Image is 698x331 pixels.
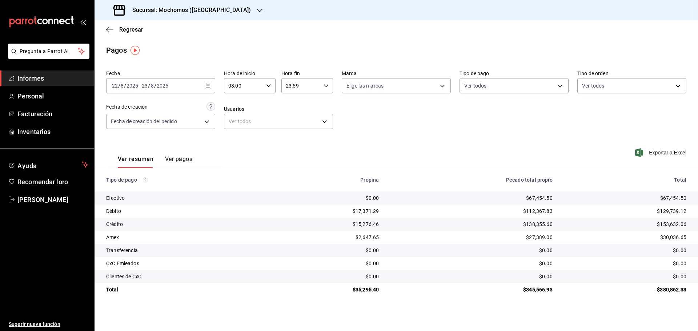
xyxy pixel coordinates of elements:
font: $0.00 [673,247,686,253]
font: $112,367.83 [523,208,553,214]
button: abrir_cajón_menú [80,19,86,25]
font: Regresar [119,26,143,33]
font: Facturación [17,110,52,118]
font: Elige las marcas [346,83,384,89]
font: Clientes de CxC [106,274,141,279]
font: $27,389.00 [526,234,553,240]
font: $0.00 [673,274,686,279]
font: Ver pagos [165,156,192,162]
font: Usuarios [224,106,244,112]
button: Exportar a Excel [637,148,686,157]
font: Tipo de pago [106,177,137,183]
font: Sucursal: Mochomos ([GEOGRAPHIC_DATA]) [132,7,251,13]
font: $0.00 [366,247,379,253]
font: Efectivo [106,195,125,201]
font: $0.00 [366,274,379,279]
font: Crédito [106,221,123,227]
font: Pregunta a Parrot AI [20,48,69,54]
font: $0.00 [539,274,553,279]
font: - [139,83,141,89]
font: $129,739.12 [657,208,686,214]
font: $67,454.50 [526,195,553,201]
font: Débito [106,208,121,214]
font: Marca [342,70,357,76]
input: -- [112,83,118,89]
font: Hora de inicio [224,70,255,76]
font: Recomendar loro [17,178,68,186]
font: Amex [106,234,119,240]
font: CxC Emleados [106,261,139,266]
font: Fecha de creación del pedido [111,118,177,124]
font: / [124,83,126,89]
font: Propina [360,177,379,183]
font: $17,371.29 [353,208,379,214]
font: Ver todos [464,83,486,89]
font: $380,862.33 [657,287,686,292]
img: Marcador de información sobre herramientas [131,46,140,55]
font: $67,454.50 [660,195,687,201]
font: Ver resumen [118,156,153,162]
div: pestañas de navegación [118,155,192,168]
input: -- [141,83,148,89]
font: Tipo de pago [460,70,489,76]
input: -- [151,83,154,89]
input: -- [120,83,124,89]
font: Total [674,177,686,183]
font: $35,295.40 [353,287,379,292]
font: Sugerir nueva función [9,321,60,327]
font: $345,566.93 [523,287,553,292]
font: Personal [17,92,44,100]
font: / [148,83,150,89]
font: Inventarios [17,128,51,136]
font: $153,632.06 [657,221,686,227]
font: $15,276.46 [353,221,379,227]
font: $0.00 [366,195,379,201]
font: Ayuda [17,162,37,170]
font: $2,647.65 [356,234,379,240]
font: Transferencia [106,247,138,253]
font: Pagos [106,46,127,55]
font: Exportar a Excel [649,150,686,156]
font: Pecado total propio [506,177,553,183]
font: Ver todos [229,118,251,124]
font: / [154,83,156,89]
font: $0.00 [539,261,553,266]
font: / [118,83,120,89]
font: Total [106,287,119,292]
font: $30,036.65 [660,234,687,240]
a: Pregunta a Parrot AI [5,53,89,60]
button: Regresar [106,26,143,33]
button: Pregunta a Parrot AI [8,44,89,59]
input: ---- [126,83,139,89]
font: Fecha de creación [106,104,148,110]
font: Hora fin [281,70,300,76]
font: Tipo de orden [577,70,609,76]
font: Ver todos [582,83,604,89]
font: [PERSON_NAME] [17,196,68,203]
font: $0.00 [673,261,686,266]
font: Fecha [106,70,120,76]
font: $138,355.60 [523,221,553,227]
font: $0.00 [366,261,379,266]
font: $0.00 [539,247,553,253]
svg: Los pagos realizados con Pay y otras terminales son montos brutos. [143,177,148,182]
input: ---- [156,83,169,89]
font: Informes [17,74,44,82]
